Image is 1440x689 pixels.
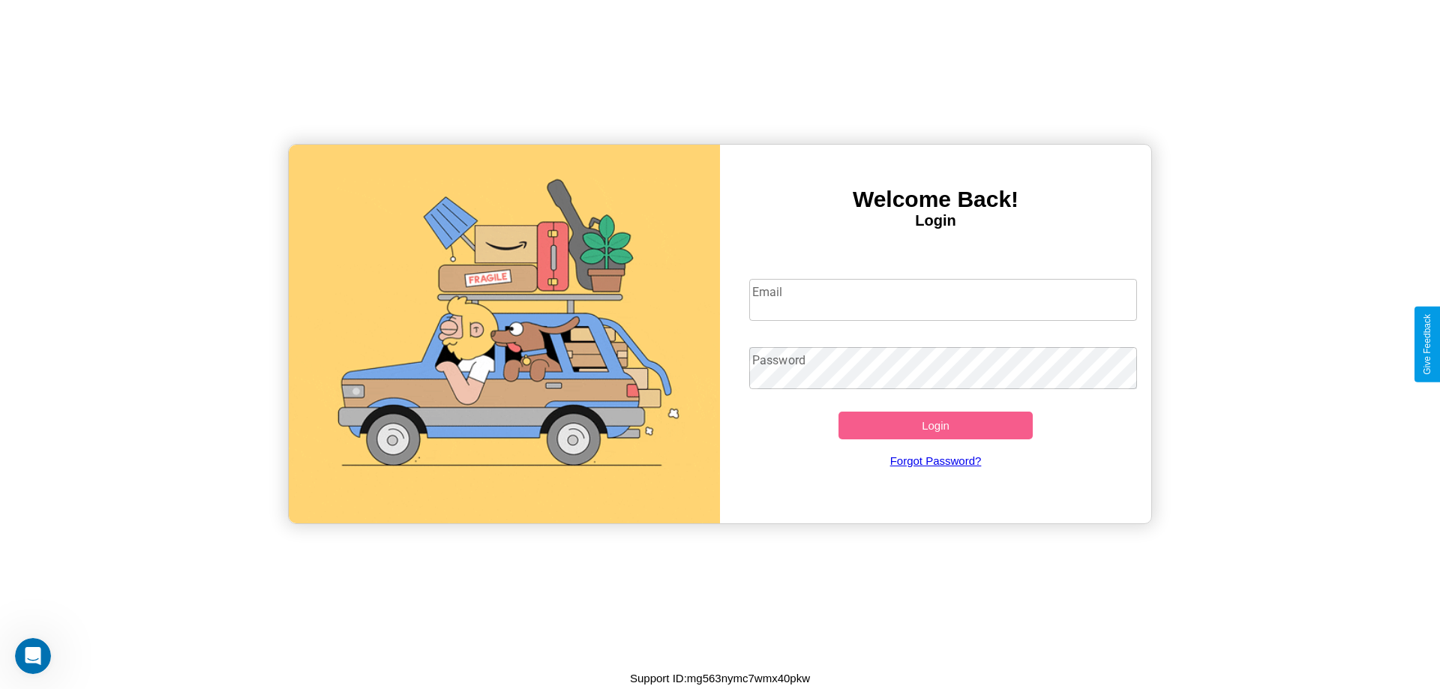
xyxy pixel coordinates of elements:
iframe: Intercom live chat [15,638,51,674]
p: Support ID: mg563nymc7wmx40pkw [630,668,810,688]
button: Login [838,412,1033,439]
img: gif [289,145,720,523]
h4: Login [720,212,1151,229]
h3: Welcome Back! [720,187,1151,212]
div: Give Feedback [1422,314,1432,375]
a: Forgot Password? [742,439,1130,482]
